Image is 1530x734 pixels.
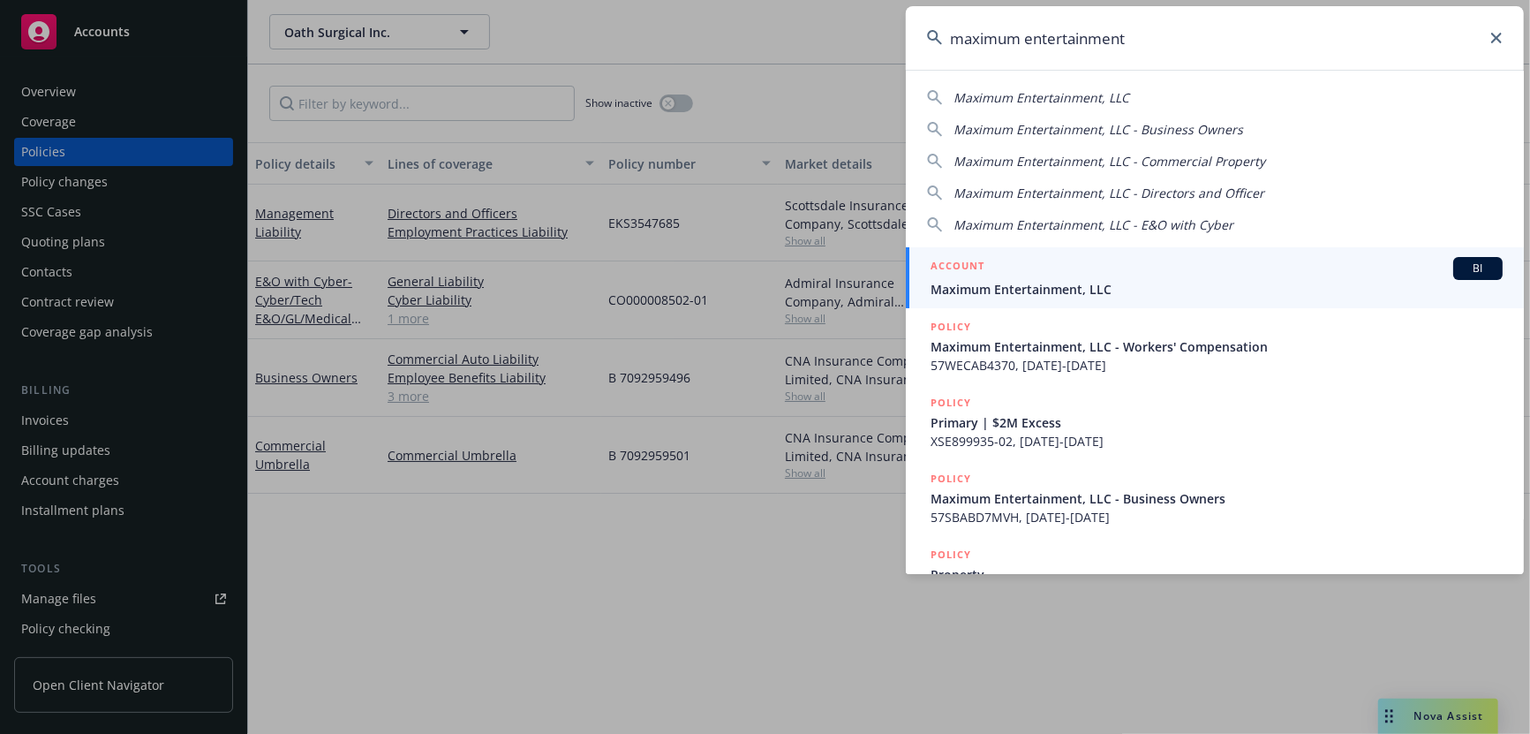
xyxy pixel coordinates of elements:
[931,280,1503,299] span: Maximum Entertainment, LLC
[931,394,971,412] h5: POLICY
[931,546,971,564] h5: POLICY
[906,6,1524,70] input: Search...
[931,489,1503,508] span: Maximum Entertainment, LLC - Business Owners
[1460,261,1496,276] span: BI
[953,89,1129,106] span: Maximum Entertainment, LLC
[906,308,1524,384] a: POLICYMaximum Entertainment, LLC - Workers' Compensation57WECAB4370, [DATE]-[DATE]
[931,432,1503,450] span: XSE899935-02, [DATE]-[DATE]
[931,257,984,278] h5: ACCOUNT
[931,356,1503,375] span: 57WECAB4370, [DATE]-[DATE]
[931,508,1503,526] span: 57SBABD7MVH, [DATE]-[DATE]
[953,216,1233,233] span: Maximum Entertainment, LLC - E&O with Cyber
[931,318,971,336] h5: POLICY
[953,153,1265,170] span: Maximum Entertainment, LLC - Commercial Property
[906,384,1524,460] a: POLICYPrimary | $2M ExcessXSE899935-02, [DATE]-[DATE]
[906,247,1524,308] a: ACCOUNTBIMaximum Entertainment, LLC
[931,413,1503,432] span: Primary | $2M Excess
[953,121,1243,138] span: Maximum Entertainment, LLC - Business Owners
[953,185,1264,201] span: Maximum Entertainment, LLC - Directors and Officer
[931,470,971,488] h5: POLICY
[931,337,1503,356] span: Maximum Entertainment, LLC - Workers' Compensation
[906,460,1524,536] a: POLICYMaximum Entertainment, LLC - Business Owners57SBABD7MVH, [DATE]-[DATE]
[931,565,1503,584] span: Property
[906,536,1524,612] a: POLICYProperty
